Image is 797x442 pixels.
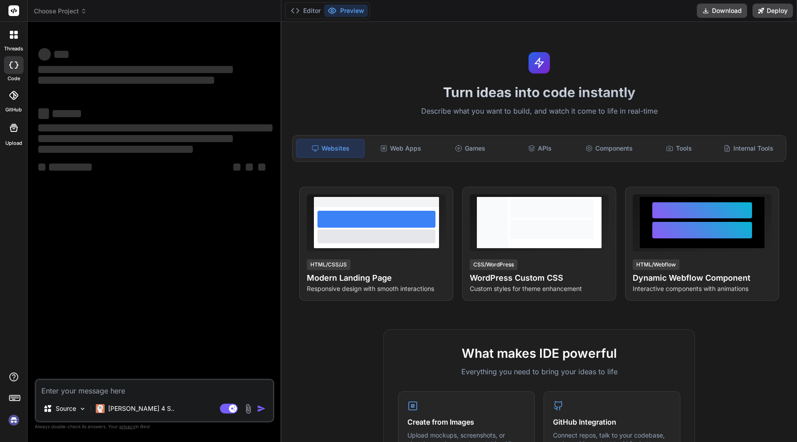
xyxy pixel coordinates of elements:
h2: What makes IDE powerful [398,344,680,363]
span: ‌ [53,110,81,117]
button: Deploy [752,4,793,18]
img: icon [257,404,266,413]
span: ‌ [246,164,253,171]
h4: Modern Landing Page [307,272,446,284]
span: ‌ [38,66,233,73]
label: threads [4,45,23,53]
span: ‌ [54,51,69,58]
span: ‌ [38,135,233,142]
span: ‌ [38,108,49,119]
p: Custom styles for theme enhancement [470,284,609,293]
label: GitHub [5,106,22,114]
img: attachment [243,404,253,414]
div: Internal Tools [715,139,782,158]
p: Always double-check its answers. Your in Bind [35,422,274,431]
span: ‌ [49,164,92,171]
span: ‌ [38,48,51,61]
button: Editor [287,4,324,17]
button: Preview [324,4,368,17]
span: privacy [119,424,135,429]
div: Tools [645,139,712,158]
span: ‌ [38,164,45,171]
h4: WordPress Custom CSS [470,272,609,284]
div: HTML/Webflow [633,259,679,270]
label: Upload [5,139,22,147]
p: Responsive design with smooth interactions [307,284,446,293]
div: CSS/WordPress [470,259,517,270]
img: Claude 4 Sonnet [96,404,105,413]
img: Pick Models [79,405,86,413]
h4: Dynamic Webflow Component [633,272,772,284]
span: Choose Project [34,7,87,16]
div: Websites [296,139,365,158]
p: Source [56,404,76,413]
span: ‌ [38,146,193,153]
button: Download [697,4,747,18]
div: Components [575,139,643,158]
h4: GitHub Integration [553,417,671,427]
div: APIs [506,139,573,158]
div: Web Apps [366,139,434,158]
div: Games [436,139,504,158]
span: ‌ [38,124,272,131]
span: ‌ [233,164,240,171]
p: Interactive components with animations [633,284,772,293]
span: ‌ [258,164,265,171]
p: Everything you need to bring your ideas to life [398,366,680,377]
p: Describe what you want to build, and watch it come to life in real-time [287,106,792,117]
label: code [8,75,20,82]
h1: Turn ideas into code instantly [287,84,792,100]
div: HTML/CSS/JS [307,259,350,270]
img: signin [6,413,21,428]
h4: Create from Images [407,417,525,427]
p: [PERSON_NAME] 4 S.. [108,404,175,413]
span: ‌ [38,77,214,84]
